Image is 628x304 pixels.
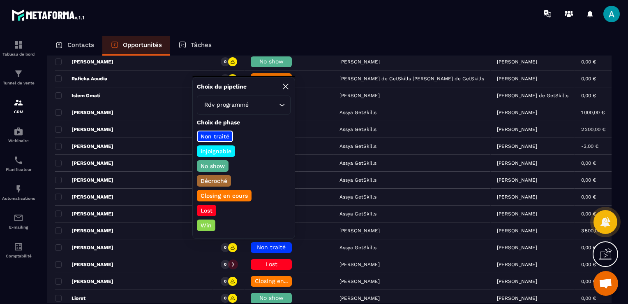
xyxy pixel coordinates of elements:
span: No show [259,295,284,301]
p: [PERSON_NAME] [55,227,113,234]
p: No show [199,162,226,170]
p: Closing en cours [199,192,249,200]
a: automationsautomationsWebinaire [2,120,35,149]
p: Lioret [55,295,85,302]
p: [PERSON_NAME] [55,261,113,268]
a: automationsautomationsAutomatisations [2,178,35,207]
p: [PERSON_NAME] de GetSkills [497,93,568,98]
p: 0 [224,295,226,301]
img: logo [12,7,85,22]
p: 0 [224,59,226,65]
p: Raficka Aoudia [55,75,107,82]
p: 2 200,00 € [581,126,605,132]
a: formationformationCRM [2,91,35,120]
p: 0,00 € [581,295,596,301]
p: [PERSON_NAME] [497,59,537,65]
p: [PERSON_NAME] [497,126,537,132]
span: Lost [266,261,277,267]
p: Tableau de bord [2,52,35,56]
p: Lost [199,206,214,215]
p: 0,00 € [581,177,596,183]
p: [PERSON_NAME] [55,160,113,166]
p: [PERSON_NAME] [497,228,537,234]
p: Choix du pipeline [197,83,247,91]
img: formation [14,40,23,50]
p: [PERSON_NAME] [497,143,537,149]
p: 0 [224,245,226,250]
p: 0 [224,262,226,267]
span: Closing en cours [255,278,302,284]
a: formationformationTunnel de vente [2,63,35,91]
p: Non traité [199,132,231,140]
p: 0,00 € [581,160,596,166]
p: [PERSON_NAME] [55,109,113,116]
input: Search for option [250,101,277,110]
p: [PERSON_NAME] [497,245,537,250]
p: Planificateur [2,167,35,172]
p: Win [199,221,213,229]
p: Webinaire [2,138,35,143]
p: 0,00 € [581,59,596,65]
p: [PERSON_NAME] [497,211,537,217]
img: formation [14,98,23,108]
span: Rdv programmé [202,101,250,110]
a: Tâches [170,36,220,56]
p: Comptabilité [2,254,35,258]
p: [PERSON_NAME] [497,160,537,166]
p: Décroché [199,177,229,185]
p: Automatisations [2,196,35,201]
span: No show [259,58,284,65]
p: Islem Gmati [55,92,100,99]
p: [PERSON_NAME] [497,262,537,267]
p: [PERSON_NAME] [497,194,537,200]
p: 0,00 € [581,278,596,284]
span: Non traité [257,244,286,250]
p: 0,00 € [581,93,596,98]
p: 0,00 € [581,211,596,217]
p: Tâches [191,41,212,49]
img: email [14,213,23,223]
a: Contacts [47,36,102,56]
p: [PERSON_NAME] [55,244,113,251]
p: [PERSON_NAME] [55,126,113,133]
p: E-mailing [2,225,35,229]
p: CRM [2,110,35,114]
p: [PERSON_NAME] [497,177,537,183]
a: accountantaccountantComptabilité [2,236,35,264]
p: Tunnel de vente [2,81,35,85]
p: [PERSON_NAME] [55,58,113,65]
p: 3 500,00 € [581,228,605,234]
p: 0,00 € [581,76,596,82]
p: [PERSON_NAME] [55,210,113,217]
img: formation [14,69,23,79]
p: injoignable [199,147,233,155]
p: Choix de phase [197,119,291,126]
p: [PERSON_NAME] [55,194,113,200]
a: formationformationTableau de bord [2,34,35,63]
a: emailemailE-mailing [2,207,35,236]
p: [PERSON_NAME] [497,278,537,284]
p: 0 [224,278,226,284]
p: 1 000,00 € [581,110,605,115]
p: [PERSON_NAME] [497,110,537,115]
p: [PERSON_NAME] [497,76,537,82]
a: Ouvrir le chat [593,271,618,296]
p: 0,00 € [581,245,596,250]
img: accountant [14,242,23,252]
p: Contacts [67,41,94,49]
img: scheduler [14,155,23,165]
p: [PERSON_NAME] [55,177,113,183]
img: automations [14,126,23,136]
p: [PERSON_NAME] [55,278,113,285]
p: 0,00 € [581,262,596,267]
p: -3,00 € [581,143,598,149]
a: schedulerschedulerPlanificateur [2,149,35,178]
p: 0,00 € [581,194,596,200]
p: Opportunités [123,41,162,49]
p: [PERSON_NAME] [55,143,113,150]
div: Search for option [197,96,291,115]
a: Opportunités [102,36,170,56]
p: [PERSON_NAME] [497,295,537,301]
img: automations [14,184,23,194]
